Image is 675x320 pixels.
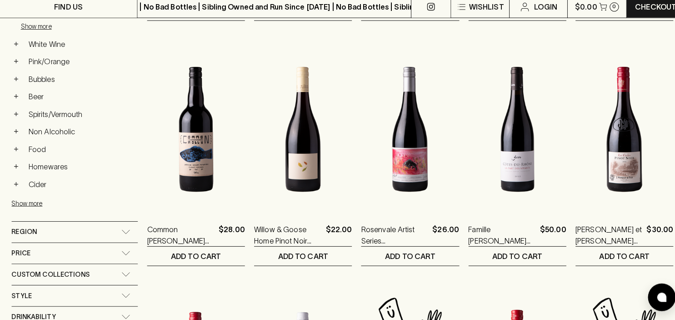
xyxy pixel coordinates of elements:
[250,52,347,211] img: Willow & Goose Home Pinot Noir 2024
[24,143,136,159] a: Food
[250,225,317,247] a: Willow & Goose Home Pinot Noir 2024
[356,247,452,266] button: ADD TO CART
[145,52,241,211] img: Common Molly Sangiovese 2024
[11,195,130,214] button: Show more
[11,129,20,138] button: +
[11,227,36,239] span: Region
[648,293,657,302] img: bubble-icon
[215,225,241,247] p: $28.00
[462,225,529,247] a: Famille [PERSON_NAME] Part des Vivants Cotes du Rhone Syrah Grenache Mourvedre 2022
[11,112,20,121] button: +
[462,247,558,266] button: ADD TO CART
[274,251,324,262] p: ADD TO CART
[24,40,136,55] a: White Wine
[11,223,136,243] div: Region
[637,225,664,247] p: $30.00
[11,264,136,285] div: Custom Collections
[24,178,136,193] a: Cider
[24,91,136,107] a: Beer
[11,244,136,264] div: Price
[11,285,136,306] div: Style
[24,74,136,90] a: Bubbles
[356,52,452,211] img: Rosenvale Artist Series Graciano Blend 2021
[169,251,218,262] p: ADD TO CART
[526,5,549,16] p: Login
[532,225,558,247] p: $50.00
[11,290,31,301] span: Style
[24,57,136,72] a: Pink/Orange
[590,251,640,262] p: ADD TO CART
[356,225,422,247] a: Rosenvale Artist Series [PERSON_NAME] 2021
[54,5,82,16] p: FIND US
[380,251,429,262] p: ADD TO CART
[11,43,20,52] button: +
[11,60,20,69] button: +
[604,8,607,13] p: 0
[24,161,136,176] a: Homewares
[11,248,30,259] span: Price
[11,77,20,86] button: +
[145,225,212,247] a: Common [PERSON_NAME] 2024
[24,126,136,142] a: Non Alcoholic
[11,181,20,190] button: +
[426,225,453,247] p: $26.00
[567,225,634,247] a: [PERSON_NAME] et [PERSON_NAME] Coches Pinot Noir 2023
[145,247,241,266] button: ADD TO CART
[626,5,667,16] p: Checkout
[11,147,20,156] button: +
[462,52,558,211] img: Famille Garon Les Part des Vivants Cotes du Rhone Syrah Grenache Mourvedre 2022
[485,251,535,262] p: ADD TO CART
[250,247,347,266] button: ADD TO CART
[321,225,347,247] p: $22.00
[11,269,88,280] span: Custom Collections
[567,247,664,266] button: ADD TO CART
[20,21,140,40] button: Show more
[11,95,20,104] button: +
[11,164,20,173] button: +
[24,109,136,124] a: Spirits/Vermouth
[567,5,589,16] p: $0.00
[567,52,664,211] img: J Moreau et Fils Les Coches Pinot Noir 2023
[462,5,497,16] p: Wishlist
